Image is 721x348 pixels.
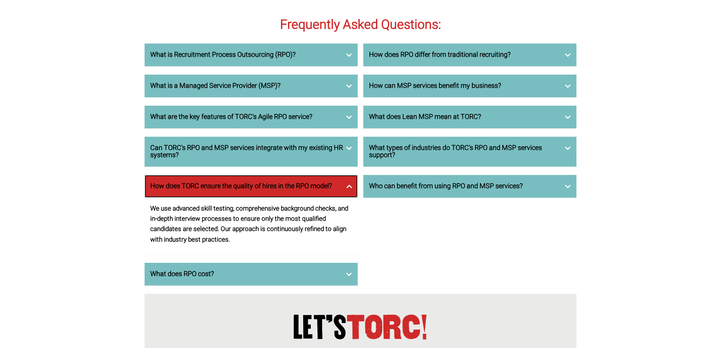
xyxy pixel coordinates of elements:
a: How does TORC ensure the quality of hires in the RPO model? [145,175,358,198]
h3: What does RPO cost? [150,270,352,278]
h3: Can TORC's RPO and MSP services integrate with my existing HR systems? [150,144,352,159]
a: What is Recruitment Process Outsourcing (RPO)? [145,44,358,66]
h3: What is a Managed Service Provider (MSP)? [150,82,352,90]
h3: How does RPO differ from traditional recruiting? [369,51,571,59]
h3: How can MSP services benefit my business? [369,82,571,90]
span: Frequently Asked Questions: [280,15,441,34]
a: What types of industries do TORC's RPO and MSP services support? [363,137,576,167]
h1: TORC! [209,314,512,342]
p: We use advanced skill testing, comprehensive background checks, and in-depth interview processes ... [150,203,352,245]
h3: Who can benefit from using RPO and MSP services? [369,183,571,190]
a: Can TORC's RPO and MSP services integrate with my existing HR systems? [145,137,358,167]
a: What does RPO cost? [145,263,358,286]
h3: What is Recruitment Process Outsourcing (RPO)? [150,51,352,59]
a: What does Lean MSP mean at TORC? [363,106,576,128]
a: What are the key features of TORC's Agile RPO service? [145,106,358,128]
a: How does RPO differ from traditional recruiting? [363,44,576,66]
a: What is a Managed Service Provider (MSP)? [145,75,358,97]
a: How can MSP services benefit my business? [363,75,576,97]
h3: What types of industries do TORC's RPO and MSP services support? [369,144,571,159]
h3: What does Lean MSP mean at TORC? [369,113,571,121]
h3: What are the key features of TORC's Agile RPO service? [150,113,352,121]
a: Who can benefit from using RPO and MSP services? [363,175,576,198]
h3: How does TORC ensure the quality of hires in the RPO model? [150,183,352,190]
span: let’s [293,310,347,345]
